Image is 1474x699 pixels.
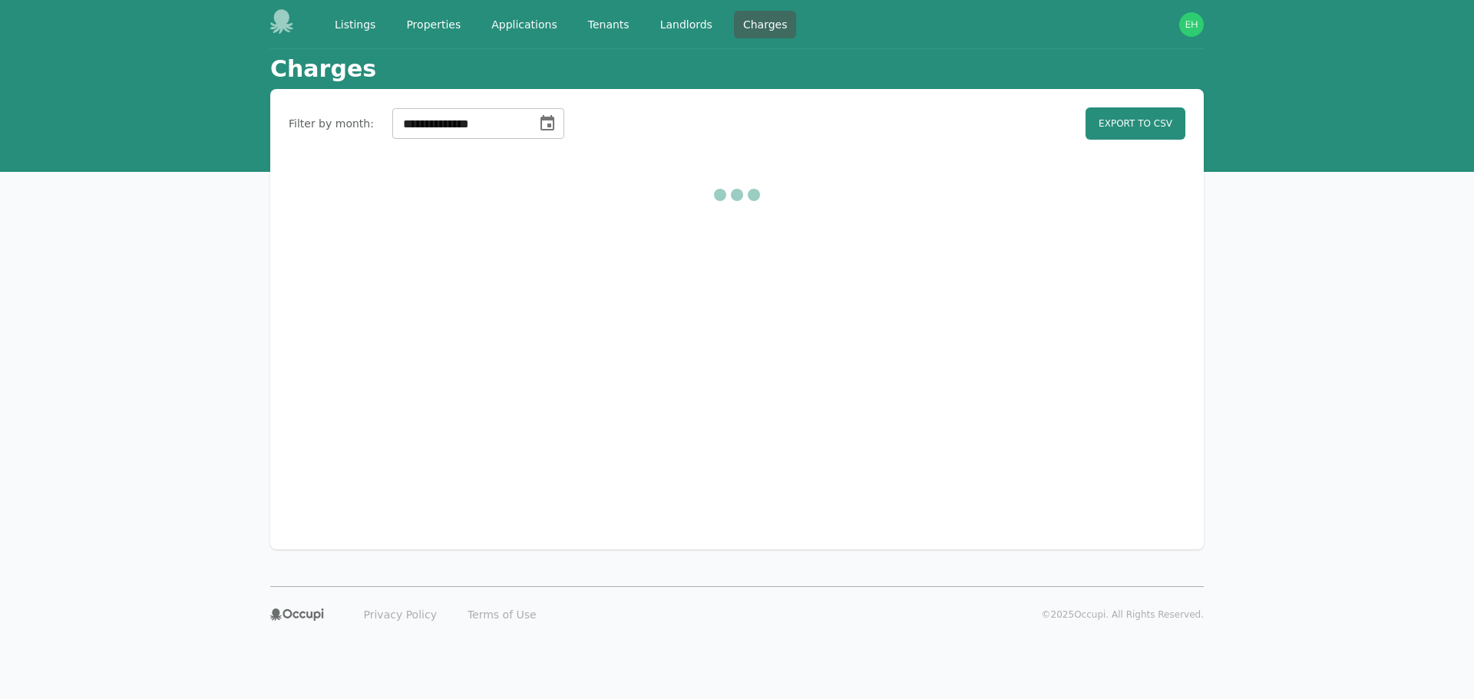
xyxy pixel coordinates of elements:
[397,11,470,38] a: Properties
[270,55,376,83] h1: Charges
[734,11,797,38] a: Charges
[482,11,567,38] a: Applications
[532,108,563,139] button: Choose date, selected date is Sep 1, 2025
[458,602,546,627] a: Terms of Use
[651,11,722,38] a: Landlords
[326,11,385,38] a: Listings
[1086,107,1185,140] a: Export to CSV
[289,116,374,131] label: Filter by month:
[1042,608,1204,621] p: © 2025 Occupi. All Rights Reserved.
[579,11,639,38] a: Tenants
[355,602,446,627] a: Privacy Policy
